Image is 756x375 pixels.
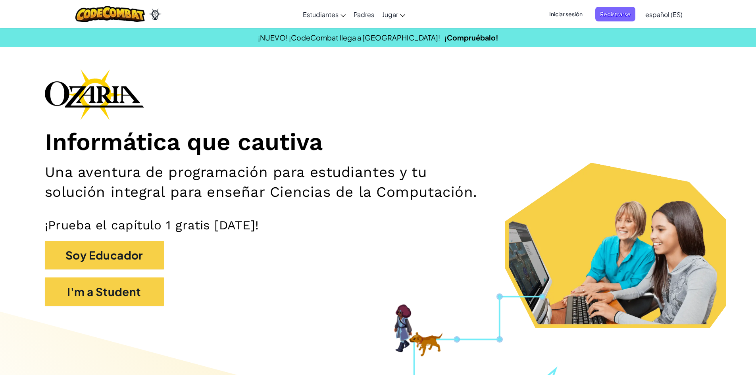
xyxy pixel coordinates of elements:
[641,4,687,25] a: español (ES)
[544,7,587,21] button: Iniciar sesión
[444,33,498,42] a: ¡Compruébalo!
[45,162,492,202] h2: Una aventura de programación para estudiantes y tu solución integral para enseñar Ciencias de la ...
[595,7,635,21] button: Registrarse
[45,241,164,269] button: Soy Educador
[45,128,712,157] h1: Informática que cautiva
[258,33,440,42] span: ¡NUEVO! ¡CodeCombat llega a [GEOGRAPHIC_DATA]!
[382,10,398,19] span: Jugar
[45,277,164,306] button: I'm a Student
[303,10,339,19] span: Estudiantes
[645,10,683,19] span: español (ES)
[45,69,144,120] img: Ozaria branding logo
[350,4,378,25] a: Padres
[45,217,712,233] p: ¡Prueba el capítulo 1 gratis [DATE]!
[75,6,145,22] img: CodeCombat logo
[299,4,350,25] a: Estudiantes
[149,8,162,20] img: Ozaria
[378,4,409,25] a: Jugar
